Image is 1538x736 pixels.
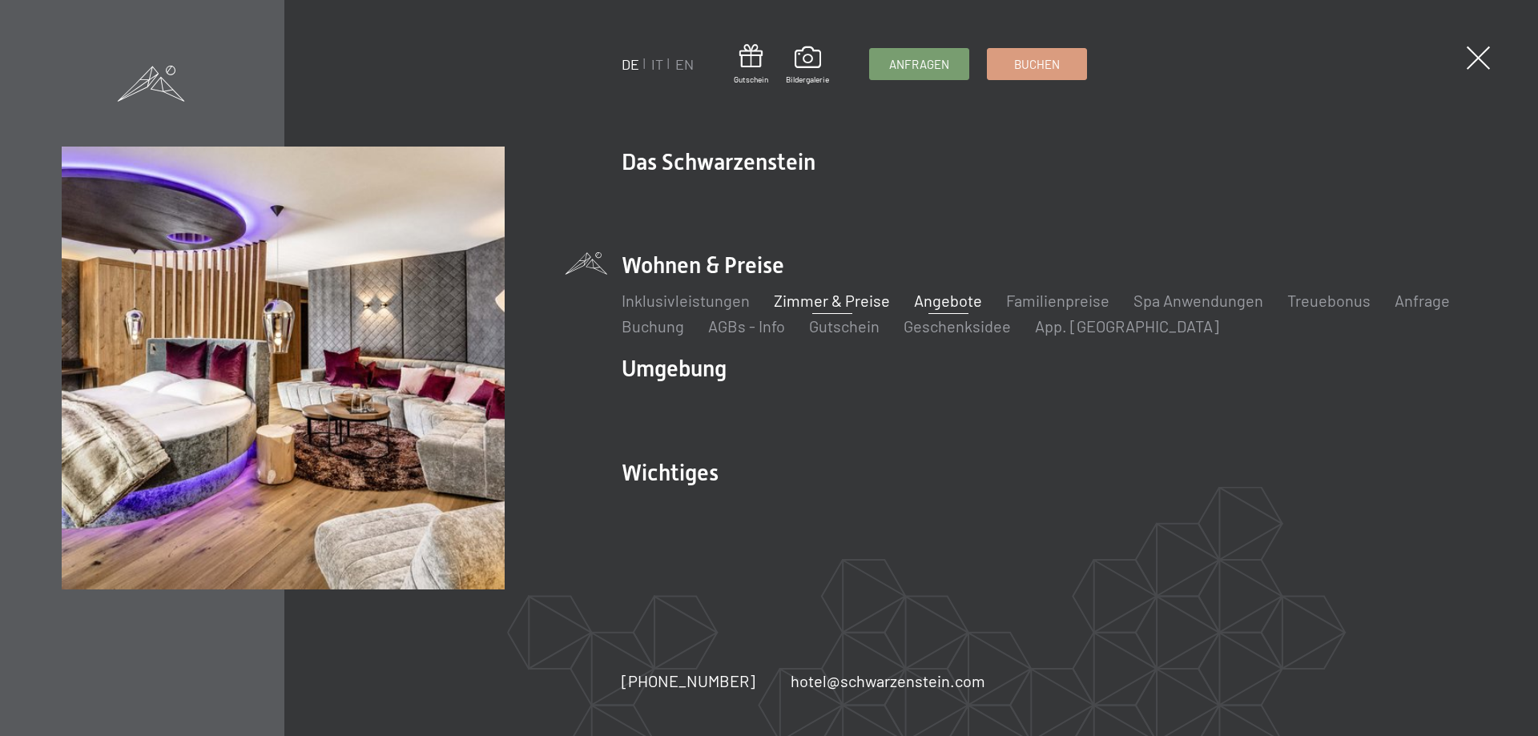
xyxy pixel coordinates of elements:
a: Bildergalerie [786,46,829,85]
a: Geschenksidee [904,316,1011,336]
span: Buchen [1014,56,1060,73]
a: Familienpreise [1006,291,1109,310]
a: Anfrage [1395,291,1450,310]
a: Buchung [622,316,684,336]
span: Gutschein [734,74,768,85]
a: Gutschein [809,316,880,336]
a: App. [GEOGRAPHIC_DATA] [1035,316,1219,336]
a: DE [622,55,639,73]
a: Buchen [988,49,1086,79]
span: Bildergalerie [786,74,829,85]
span: Anfragen [889,56,949,73]
a: Anfragen [870,49,968,79]
a: AGBs - Info [708,316,785,336]
a: [PHONE_NUMBER] [622,670,755,692]
a: hotel@schwarzenstein.com [791,670,985,692]
a: Gutschein [734,44,768,85]
a: IT [651,55,663,73]
a: Spa Anwendungen [1133,291,1263,310]
span: [PHONE_NUMBER] [622,671,755,690]
a: Inklusivleistungen [622,291,750,310]
a: Zimmer & Preise [774,291,890,310]
a: EN [675,55,694,73]
a: Treuebonus [1287,291,1371,310]
a: Angebote [914,291,982,310]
